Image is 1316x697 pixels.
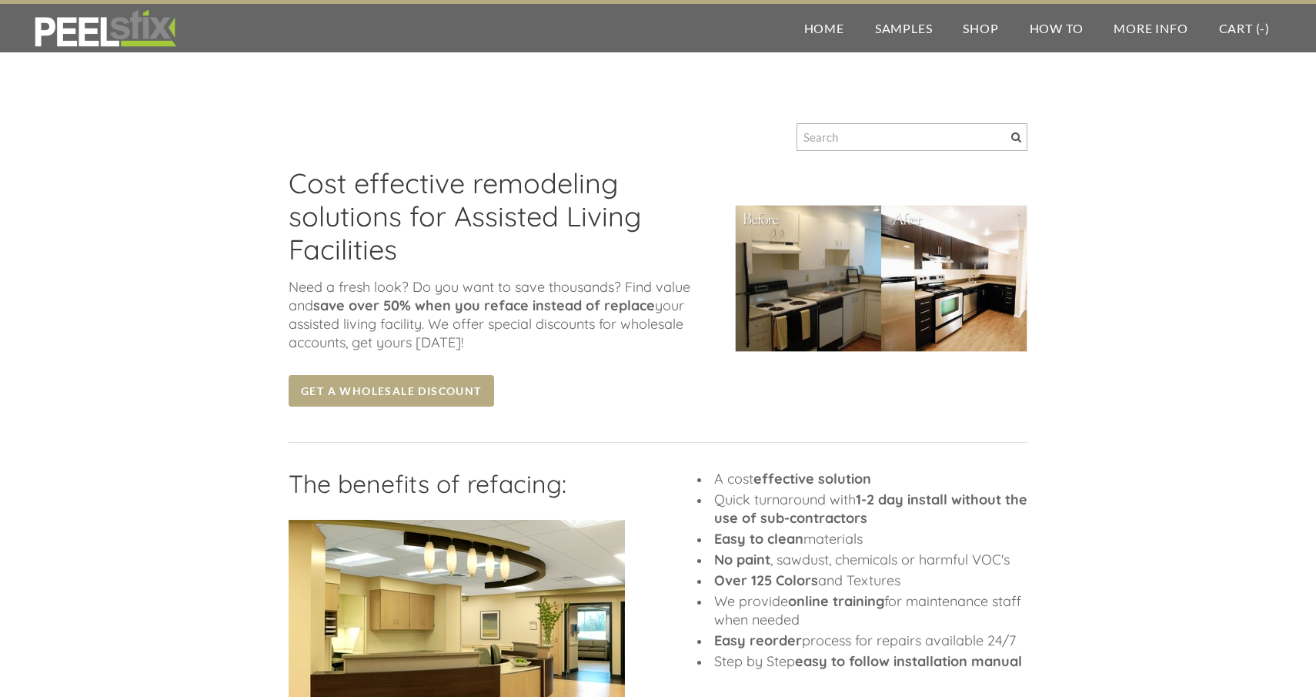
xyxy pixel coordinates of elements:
[714,491,1027,527] strong: 1-2 day install without the use of sub-contractors
[289,375,494,407] a: Get a Wholesale Discount
[714,551,770,568] strong: No paint
[714,652,795,670] font: Step by Step
[714,530,863,548] font: materials
[289,166,704,278] h2: Cost effective remodeling solutions for Assisted Living Facilities
[714,491,1027,527] font: Quick turnaround with
[714,632,802,649] strong: Easy reorder
[788,592,884,610] strong: online training
[1260,21,1265,35] span: -
[714,592,1021,628] font: We provide for maintenance staff when needed
[714,632,1016,649] font: process for repairs available 24/7
[735,205,1027,352] img: Picture
[714,571,900,589] font: and Textures
[714,571,818,589] strong: Over 125 Colors
[1204,4,1285,52] a: Cart (-)
[1098,4,1203,52] a: More Info
[289,468,566,499] font: The benefits of refacing:
[860,4,948,52] a: Samples
[289,278,690,351] font: Need a fresh look? Do you want to save thousands? Find value and your assisted living facility. W...
[753,470,871,488] strong: effective solution
[31,9,179,48] img: REFACE SUPPLIES
[795,652,1022,670] font: easy to follow installation manual
[1014,4,1099,52] a: How To
[714,530,803,548] strong: Easy to clean
[789,4,860,52] a: Home
[313,297,655,314] strong: save over 50% when you reface instead of replace
[714,551,1010,568] font: , sawdust, chemicals or harmful VOC's
[947,4,1014,52] a: Shop
[797,123,1027,151] input: Search
[714,470,871,488] font: A cost
[1011,132,1021,142] span: Search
